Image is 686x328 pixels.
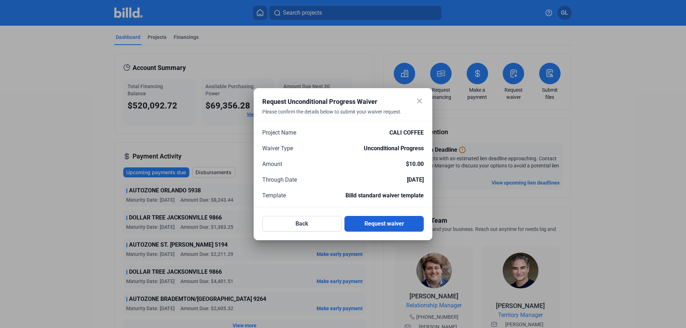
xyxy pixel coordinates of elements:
div: Please confirm the details below to submit your waiver request. [262,108,406,124]
span: Through Date [262,176,297,184]
mat-icon: close [415,97,424,105]
span: Unconditional Progress [364,144,424,153]
button: Back [262,216,342,232]
button: Request waiver [344,216,424,232]
span: Waiver Type [262,144,293,153]
div: Request Unconditional Progress Waiver [262,97,406,107]
span: Amount [262,160,282,168]
span: Template [262,191,286,200]
span: Project Name [262,128,296,137]
span: $10.00 [406,160,424,168]
span: Billd standard waiver template [346,191,424,200]
span: CALI COFFEE [389,128,424,137]
span: [DATE] [407,176,424,184]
